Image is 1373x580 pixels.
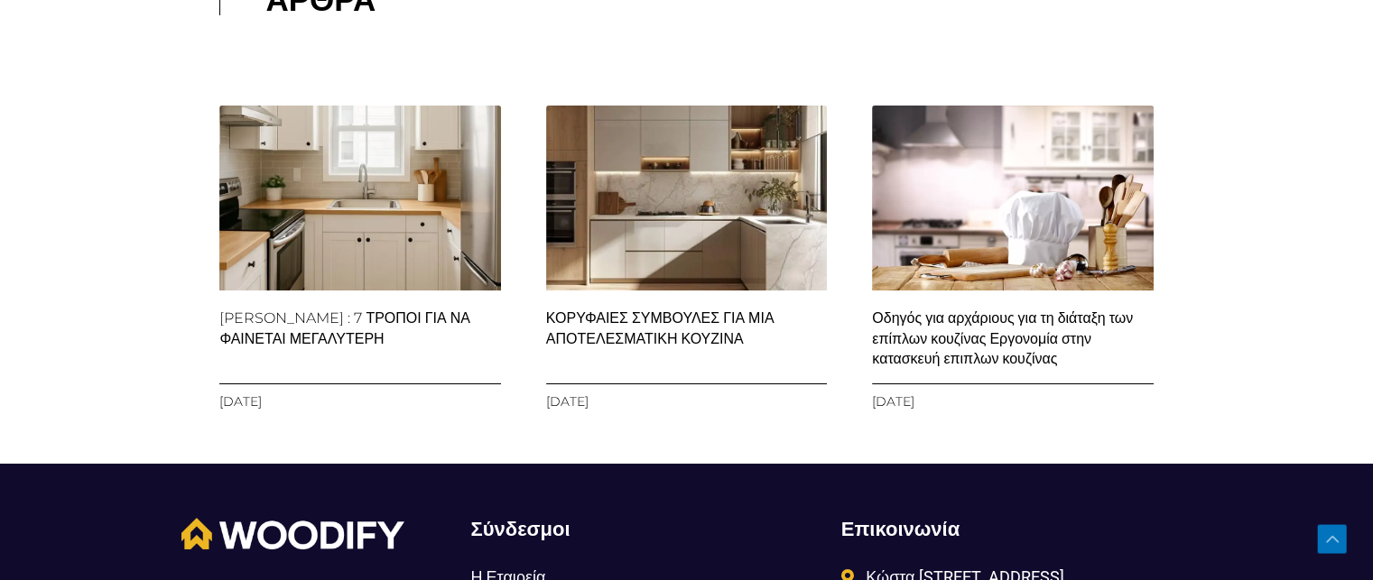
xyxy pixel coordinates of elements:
span: [DATE] [872,393,914,410]
span: [DATE] [546,393,589,410]
span: [DATE] [219,393,262,410]
img: Woodify [181,518,404,549]
span: Σύνδεσμοι [470,518,570,540]
a: Οδηγός για αρχάριους για τη διάταξη των επίπλων κουζίνας Εργονομία στην κατασκευή επιπλων κουζίνας [872,309,1133,367]
a: ΚΟΡΥΦΑΙΕΣ ΣΥΜΒΟΥΛΕΣ ΓΙΑ ΜΙΑ ΑΠΟΤΕΛΕΣΜΑΤΙΚΗ ΚΟΥΖΙΝΑ [546,309,775,346]
a: [PERSON_NAME] : 7 ΤΡΟΠΟΙ ΓΙΑ ΝΑ ΦΑΙΝΕΤΑΙ ΜΕΓΑΛΥΤΕΡΗ [219,309,470,346]
span: Επικοινωνία [841,518,960,540]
